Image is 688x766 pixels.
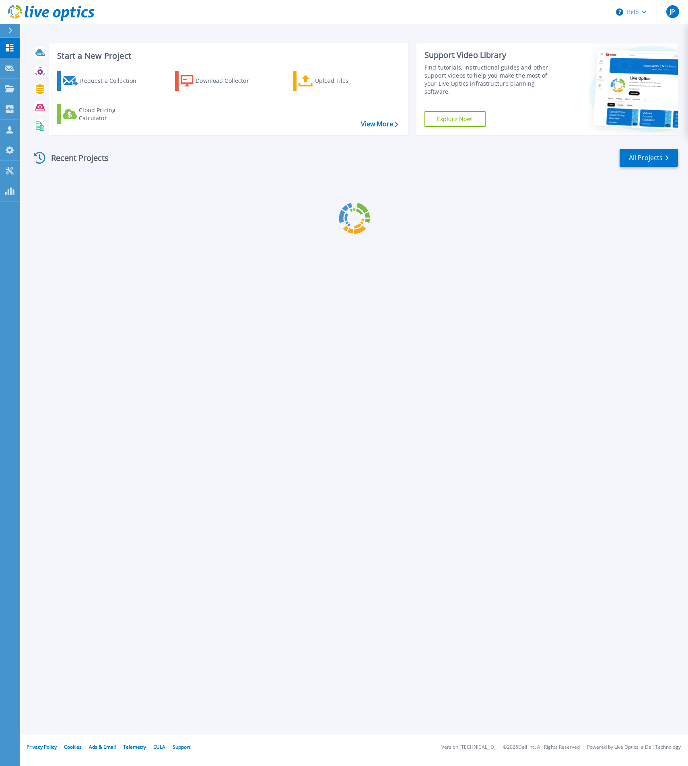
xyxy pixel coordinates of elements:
a: Support [173,743,190,750]
div: Support Video Library [424,50,557,60]
li: © 2025 Dell Inc. All Rights Reserved [503,745,580,750]
a: Privacy Policy [27,743,57,750]
a: Download Collector [175,71,265,91]
div: Recent Projects [31,148,119,168]
a: Request a Collection [57,71,147,91]
a: All Projects [620,149,678,167]
a: Telemetry [123,743,146,750]
h3: Start a New Project [57,51,398,60]
li: Version: [TECHNICAL_ID] [441,745,496,750]
div: Download Collector [196,73,260,89]
div: Request a Collection [80,73,144,89]
a: View More [361,120,398,128]
div: Upload Files [315,73,379,89]
a: Cloud Pricing Calculator [57,104,147,124]
a: Explore Now! [424,111,486,127]
div: Find tutorials, instructional guides and other support videos to help you make the most of your L... [424,64,557,96]
a: EULA [153,743,165,750]
a: Ads & Email [89,743,116,750]
div: Cloud Pricing Calculator [79,106,143,122]
li: Powered by Live Optics, a Dell Technology [587,745,681,750]
a: Cookies [64,743,82,750]
a: Upload Files [293,71,383,91]
span: JP [669,8,675,15]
